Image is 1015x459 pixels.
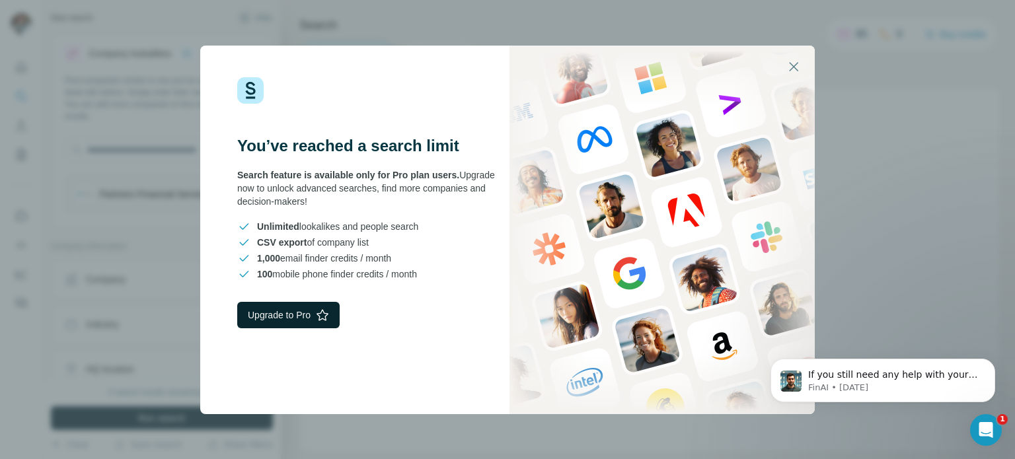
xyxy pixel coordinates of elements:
img: Surfe Logo [237,77,264,104]
span: lookalikes and people search [257,220,418,233]
span: CSV export [257,237,307,248]
div: Upgrade now to unlock advanced searches, find more companies and decision-makers! [237,168,507,208]
span: mobile phone finder credits / month [257,267,417,281]
iframe: Intercom live chat [970,414,1002,446]
span: 100 [257,269,272,279]
span: Unlimited [257,221,299,232]
span: email finder credits / month [257,252,391,265]
img: Surfe Stock Photo - showing people and technologies [509,46,815,414]
span: 1 [997,414,1008,425]
span: 1,000 [257,253,280,264]
iframe: Intercom notifications message [751,331,1015,423]
h3: You’ve reached a search limit [237,135,507,157]
button: Upgrade to Pro [237,302,340,328]
span: Search feature is available only for Pro plan users. [237,170,459,180]
span: of company list [257,236,369,249]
